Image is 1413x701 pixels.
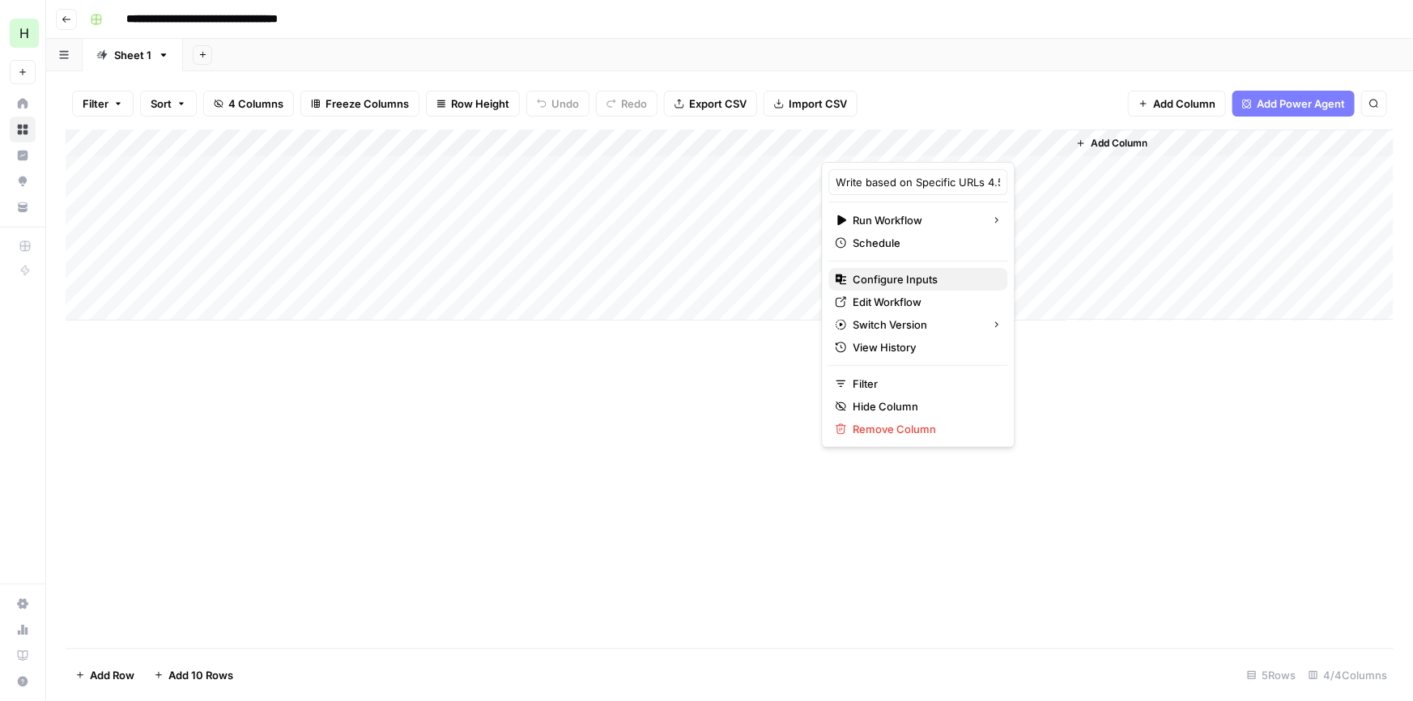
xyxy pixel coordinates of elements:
[621,96,647,112] span: Redo
[853,339,995,355] span: View History
[10,194,36,220] a: Your Data
[140,91,197,117] button: Sort
[1241,662,1302,688] div: 5 Rows
[19,23,29,43] span: H
[789,96,847,112] span: Import CSV
[228,96,283,112] span: 4 Columns
[10,13,36,53] button: Workspace: Hasbrook
[1091,136,1147,151] span: Add Column
[451,96,509,112] span: Row Height
[10,142,36,168] a: Insights
[168,667,233,683] span: Add 10 Rows
[1302,662,1394,688] div: 4/4 Columns
[83,96,109,112] span: Filter
[853,317,979,333] span: Switch Version
[853,212,979,228] span: Run Workflow
[853,271,995,287] span: Configure Inputs
[10,643,36,669] a: Learning Hub
[203,91,294,117] button: 4 Columns
[853,235,995,251] span: Schedule
[72,91,134,117] button: Filter
[151,96,172,112] span: Sort
[526,91,589,117] button: Undo
[326,96,409,112] span: Freeze Columns
[1128,91,1226,117] button: Add Column
[426,91,520,117] button: Row Height
[144,662,243,688] button: Add 10 Rows
[1257,96,1345,112] span: Add Power Agent
[664,91,757,117] button: Export CSV
[764,91,858,117] button: Import CSV
[853,421,995,437] span: Remove Column
[10,669,36,695] button: Help + Support
[596,91,658,117] button: Redo
[10,91,36,117] a: Home
[853,398,995,414] span: Hide Column
[853,376,995,392] span: Filter
[1070,133,1154,154] button: Add Column
[90,667,134,683] span: Add Row
[83,39,183,71] a: Sheet 1
[114,47,151,63] div: Sheet 1
[300,91,419,117] button: Freeze Columns
[853,294,995,310] span: Edit Workflow
[1153,96,1215,112] span: Add Column
[10,617,36,643] a: Usage
[10,117,36,142] a: Browse
[66,662,144,688] button: Add Row
[10,591,36,617] a: Settings
[689,96,747,112] span: Export CSV
[1232,91,1355,117] button: Add Power Agent
[551,96,579,112] span: Undo
[10,168,36,194] a: Opportunities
